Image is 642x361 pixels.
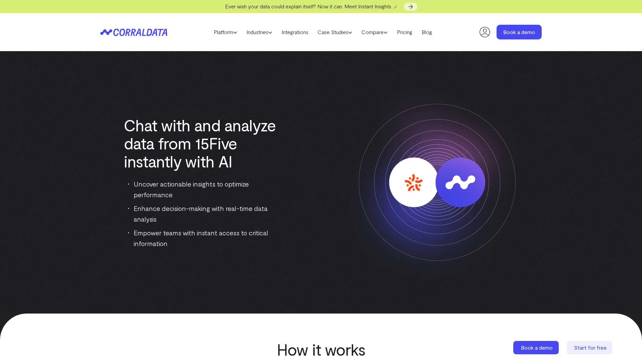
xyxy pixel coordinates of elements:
[513,341,560,354] a: Book a demo
[128,203,286,224] li: Enhance decision-making with real-time data analysis
[497,25,542,39] a: Book a demo
[417,27,437,37] a: Blog
[128,227,286,249] li: Empower teams with instant access to critical information
[242,27,277,37] a: Industries
[574,344,607,351] span: Start for free
[392,27,417,37] a: Pricing
[567,341,614,354] a: Start for free
[357,27,392,37] a: Compare
[225,3,399,9] span: Ever wish your data could explain itself? Now it can. Meet Instant Insights 🪄
[521,344,553,351] span: Book a demo
[209,27,242,37] a: Platform
[128,178,286,200] li: Uncover actionable insights to optimize performance
[277,27,313,37] a: Integrations
[313,27,357,37] a: Case Studies
[206,340,436,358] h2: How it works
[124,116,286,170] h1: Chat with and analyze data from 15Five instantly with AI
